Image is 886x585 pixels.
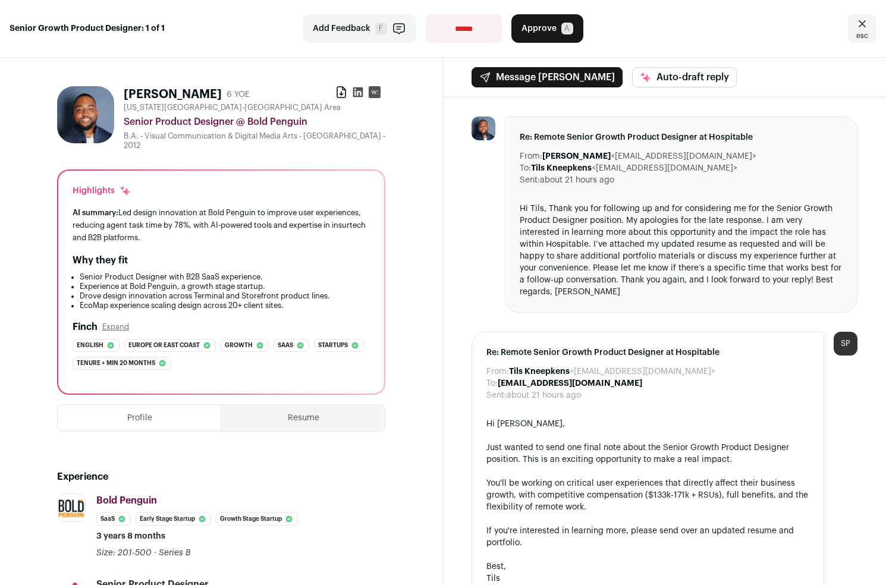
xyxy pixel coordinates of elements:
button: Add Feedback F [303,14,416,43]
div: Just wanted to send one final note about the Senior Growth Product Designer position. This is an ... [486,442,809,466]
div: SP [834,332,857,356]
li: Senior Product Designer with B2B SaaS experience. [80,272,370,282]
li: SaaS [96,512,131,526]
span: Europe or east coast [128,339,200,351]
button: Approve A [511,14,583,43]
span: Re: Remote Senior Growth Product Designer at Hospitable [486,347,809,358]
span: Bold Penguin [96,496,157,505]
li: EcoMap experience scaling design across 20+ client sites. [80,301,370,310]
div: You'll be working on critical user experiences that directly affect their business growth, with c... [486,477,809,513]
span: A [561,23,573,34]
dt: Sent: [520,174,540,186]
li: Early Stage Startup [136,512,211,526]
dt: From: [520,150,542,162]
span: English [77,339,103,351]
dt: To: [520,162,531,174]
span: Tenure + min 20 months [77,357,155,369]
h2: Finch [73,320,98,334]
dd: about 21 hours ago [540,174,614,186]
dd: about 21 hours ago [507,389,581,401]
span: Growth [225,339,253,351]
div: Led design innovation at Bold Penguin to improve user experiences, reducing agent task time by 78... [73,206,370,244]
div: 6 YOE [227,89,250,100]
span: [US_STATE][GEOGRAPHIC_DATA]-[GEOGRAPHIC_DATA] Area [124,103,341,112]
li: Drove design innovation across Terminal and Storefront product lines. [80,291,370,301]
h2: Why they fit [73,253,128,268]
div: Senior Product Designer @ Bold Penguin [124,115,385,129]
li: Growth Stage Startup [216,512,298,526]
b: Tils Kneepkens [531,164,592,172]
b: [EMAIL_ADDRESS][DOMAIN_NAME] [498,379,642,388]
div: Tils [486,573,809,584]
div: Best, [486,561,809,573]
a: Close [848,14,876,43]
strong: Senior Growth Product Designer: 1 of 1 [10,23,165,34]
button: Resume [222,405,385,431]
img: fdde0c383e9eb43a0313430409331f61ab982d8f0f58c4cb8a701ceafb95c68e [472,117,495,140]
button: Message [PERSON_NAME] [472,67,623,87]
span: Saas [278,339,293,351]
img: fdde0c383e9eb43a0313430409331f61ab982d8f0f58c4cb8a701ceafb95c68e [57,86,114,143]
div: Highlights [73,185,131,197]
h1: [PERSON_NAME] [124,86,222,103]
button: Auto-draft reply [632,67,737,87]
span: · [154,547,156,559]
span: Startups [318,339,348,351]
span: Approve [521,23,557,34]
dd: <[EMAIL_ADDRESS][DOMAIN_NAME]> [531,162,737,174]
span: Size: 201-500 [96,549,152,557]
dt: From: [486,366,509,378]
div: B.A. - Visual Communication & Digital Media Arts - [GEOGRAPHIC_DATA] - 2012 [124,131,385,150]
dd: <[EMAIL_ADDRESS][DOMAIN_NAME]> [542,150,756,162]
span: Series B [159,549,191,557]
div: Hi [PERSON_NAME], [486,418,809,430]
b: Tils Kneepkens [509,367,570,376]
button: Profile [58,405,221,431]
dt: Sent: [486,389,507,401]
span: Add Feedback [313,23,370,34]
b: [PERSON_NAME] [542,152,611,161]
h2: Experience [57,470,385,484]
button: Expand [102,322,129,332]
div: If you're interested in learning more, please send over an updated resume and portfolio. [486,525,809,549]
img: 723ce85f3582cd07ca8949626865b63ad96aedfd1dc8f45ffd2971e82c91f3e7.jpg [58,498,85,518]
span: esc [856,31,868,40]
li: Experience at Bold Penguin, a growth stage startup. [80,282,370,291]
dt: To: [486,378,498,389]
span: Re: Remote Senior Growth Product Designer at Hospitable [520,131,843,143]
span: AI summary: [73,209,118,216]
div: Hi Tils, Thank you for following up and for considering me for the Senior Growth Product Designer... [520,203,843,298]
span: F [375,23,387,34]
span: 3 years 8 months [96,530,165,542]
dd: <[EMAIL_ADDRESS][DOMAIN_NAME]> [509,366,715,378]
